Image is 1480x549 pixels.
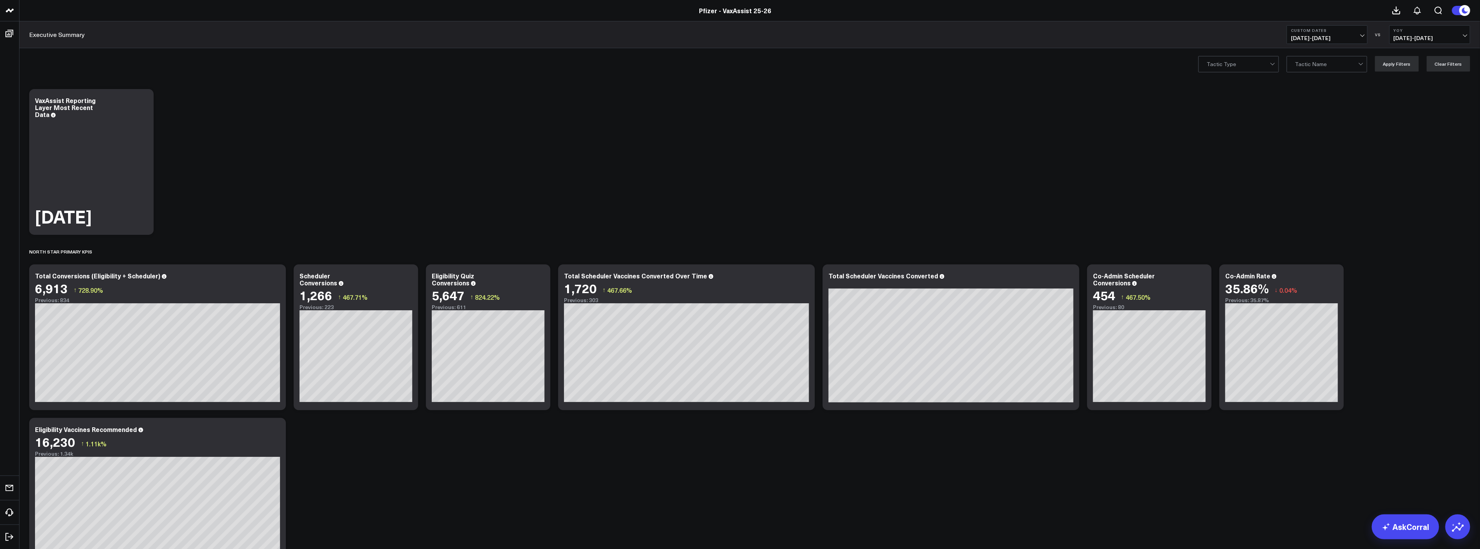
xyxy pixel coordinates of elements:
[1291,35,1363,41] span: [DATE] - [DATE]
[1291,28,1363,33] b: Custom Dates
[81,439,84,449] span: ↑
[1394,35,1466,41] span: [DATE] - [DATE]
[35,435,75,449] div: 16,230
[300,288,332,302] div: 1,266
[343,293,368,301] span: 467.71%
[338,292,341,302] span: ↑
[29,243,92,261] div: North Star Primary KPIs
[607,286,632,294] span: 467.66%
[1287,25,1368,44] button: Custom Dates[DATE]-[DATE]
[1279,286,1297,294] span: 0.04%
[1093,304,1206,310] div: Previous: 80
[432,288,464,302] div: 5,647
[1126,293,1151,301] span: 467.50%
[29,30,85,39] a: Executive Summary
[470,292,473,302] span: ↑
[300,271,337,287] div: Scheduler Conversions
[35,451,280,457] div: Previous: 1.34k
[1375,56,1419,72] button: Apply Filters
[564,281,597,295] div: 1,720
[1093,288,1115,302] div: 454
[1389,25,1470,44] button: YoY[DATE]-[DATE]
[1121,292,1124,302] span: ↑
[1093,271,1155,287] div: Co-Admin Scheduler Conversions
[432,271,474,287] div: Eligibility Quiz Conversions
[564,297,809,303] div: Previous: 303
[35,297,280,303] div: Previous: 834
[1372,514,1439,539] a: AskCorral
[1371,32,1385,37] div: VS
[74,285,77,295] span: ↑
[35,96,96,119] div: VaxAssist Reporting Layer Most Recent Data
[35,208,92,225] div: [DATE]
[35,425,137,434] div: Eligibility Vaccines Recommended
[1427,56,1470,72] button: Clear Filters
[35,281,68,295] div: 6,913
[1225,271,1270,280] div: Co-Admin Rate
[86,439,107,448] span: 1.11k%
[475,293,500,301] span: 824.22%
[300,304,412,310] div: Previous: 223
[1394,28,1466,33] b: YoY
[699,6,771,15] a: Pfizer - VaxAssist 25-26
[603,285,606,295] span: ↑
[1225,281,1269,295] div: 35.86%
[1275,285,1278,295] span: ↓
[564,271,707,280] div: Total Scheduler Vaccines Converted Over Time
[78,286,103,294] span: 728.90%
[35,271,160,280] div: Total Conversions (Eligibility + Scheduler)
[828,271,938,280] div: Total Scheduler Vaccines Converted
[432,304,545,310] div: Previous: 611
[1225,297,1338,303] div: Previous: 35.87%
